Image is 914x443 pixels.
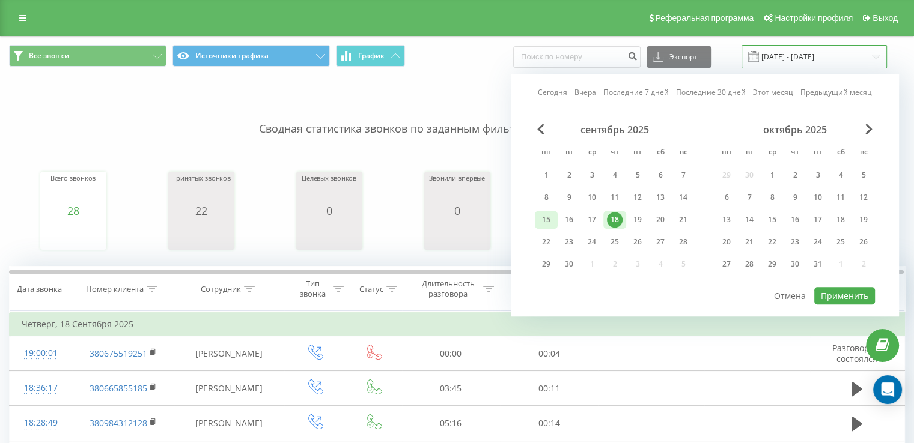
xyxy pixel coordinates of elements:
[603,211,626,229] div: чт 18 сент. 2025 г.
[676,87,746,98] a: Последние 30 дней
[787,234,803,250] div: 23
[580,166,603,184] div: ср 3 сент. 2025 г.
[171,205,231,217] div: 22
[500,371,598,406] td: 00:11
[558,233,580,251] div: вт 23 сент. 2025 г.
[763,144,781,162] abbr: среда
[740,144,758,162] abbr: вторник
[302,205,356,217] div: 0
[814,287,875,304] button: Применить
[764,167,780,183] div: 1
[22,342,60,365] div: 19:00:01
[172,45,330,67] button: Источники трафика
[649,211,672,229] div: сб 20 сент. 2025 г.
[855,144,873,162] abbr: воскресенье
[629,144,647,162] abbr: пятница
[626,211,649,229] div: пт 19 сент. 2025 г.
[852,233,875,251] div: вс 26 окт. 2025 г.
[761,233,784,251] div: ср 22 окт. 2025 г.
[561,234,577,250] div: 23
[535,188,558,206] div: пн 8 сент. 2025 г.
[538,212,554,228] div: 15
[630,212,645,228] div: 19
[832,144,850,162] abbr: суббота
[359,284,383,294] div: Статус
[829,188,852,206] div: сб 11 окт. 2025 г.
[535,124,695,136] div: сентябрь 2025
[865,124,873,134] span: Next Month
[574,87,596,98] a: Вчера
[829,233,852,251] div: сб 25 окт. 2025 г.
[787,256,803,272] div: 30
[17,284,62,294] div: Дата звонка
[22,376,60,400] div: 18:36:17
[832,342,882,364] span: Разговор не состоялся
[738,211,761,229] div: вт 14 окт. 2025 г.
[856,212,871,228] div: 19
[764,234,780,250] div: 22
[535,166,558,184] div: пн 1 сент. 2025 г.
[402,371,500,406] td: 03:45
[607,212,623,228] div: 18
[580,211,603,229] div: ср 17 сент. 2025 г.
[603,87,669,98] a: Последние 7 дней
[786,144,804,162] abbr: четверг
[742,212,757,228] div: 14
[719,212,734,228] div: 13
[738,233,761,251] div: вт 21 окт. 2025 г.
[358,52,385,60] span: График
[829,211,852,229] div: сб 18 окт. 2025 г.
[675,190,691,205] div: 14
[806,166,829,184] div: пт 3 окт. 2025 г.
[50,175,96,205] div: Всего звонков
[833,234,848,250] div: 25
[302,175,356,205] div: Целевых звонков
[9,97,905,137] p: Сводная статистика звонков по заданным фильтрам за выбранный период
[742,190,757,205] div: 7
[810,234,826,250] div: 24
[584,167,600,183] div: 3
[715,188,738,206] div: пн 6 окт. 2025 г.
[538,234,554,250] div: 22
[787,212,803,228] div: 16
[500,406,598,441] td: 00:14
[583,144,601,162] abbr: среда
[626,233,649,251] div: пт 26 сент. 2025 г.
[715,124,875,136] div: октябрь 2025
[630,190,645,205] div: 12
[810,190,826,205] div: 10
[603,188,626,206] div: чт 11 сент. 2025 г.
[810,212,826,228] div: 17
[174,406,284,441] td: [PERSON_NAME]
[715,211,738,229] div: пн 13 окт. 2025 г.
[558,166,580,184] div: вт 2 сент. 2025 г.
[558,211,580,229] div: вт 16 сент. 2025 г.
[429,205,485,217] div: 0
[653,190,668,205] div: 13
[833,212,848,228] div: 18
[584,234,600,250] div: 24
[653,212,668,228] div: 20
[775,13,853,23] span: Настройки профиля
[651,144,669,162] abbr: суббота
[10,312,905,336] td: Четверг, 18 Сентября 2025
[171,175,231,205] div: Принятых звонков
[787,190,803,205] div: 9
[607,234,623,250] div: 25
[584,190,600,205] div: 10
[535,233,558,251] div: пн 22 сент. 2025 г.
[649,188,672,206] div: сб 13 сент. 2025 г.
[561,256,577,272] div: 30
[833,190,848,205] div: 11
[806,233,829,251] div: пт 24 окт. 2025 г.
[607,167,623,183] div: 4
[719,256,734,272] div: 27
[626,166,649,184] div: пт 5 сент. 2025 г.
[852,166,875,184] div: вс 5 окт. 2025 г.
[90,417,147,429] a: 380984312128
[538,87,567,98] a: Сегодня
[416,279,480,299] div: Длительность разговора
[810,256,826,272] div: 31
[603,166,626,184] div: чт 4 сент. 2025 г.
[429,175,485,205] div: Звонили впервые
